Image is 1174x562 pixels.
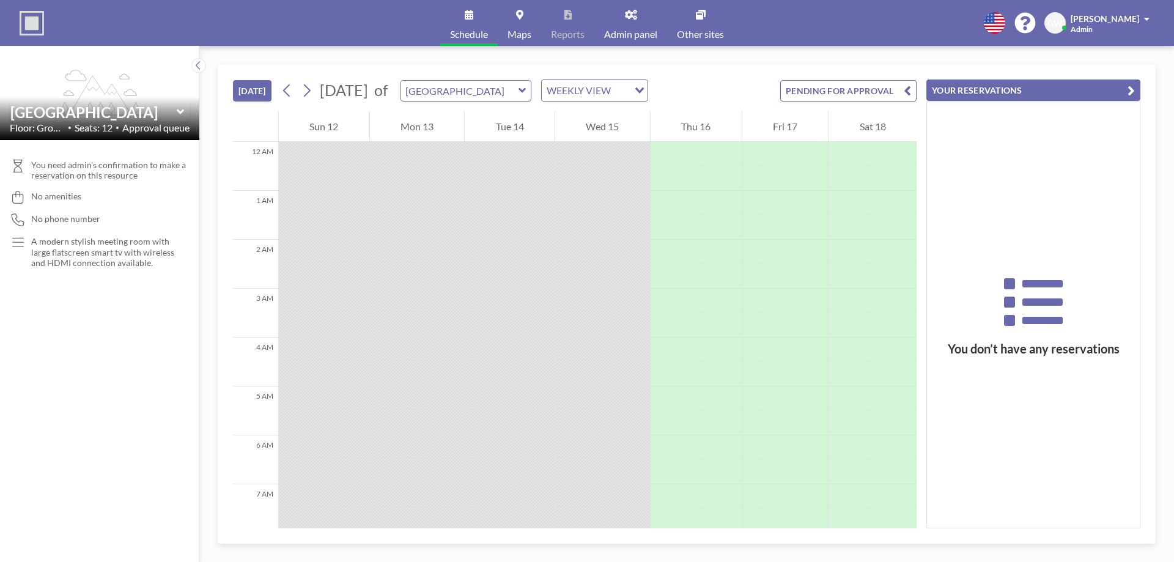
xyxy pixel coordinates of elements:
[233,338,278,386] div: 4 AM
[508,29,531,39] span: Maps
[555,111,650,142] div: Wed 15
[604,29,657,39] span: Admin panel
[75,122,113,134] span: Seats: 12
[233,240,278,289] div: 2 AM
[233,289,278,338] div: 3 AM
[1047,18,1063,29] span: GW
[927,341,1140,357] h3: You don’t have any reservations
[780,80,917,102] button: PENDING FOR APPROVAL
[677,29,724,39] span: Other sites
[544,83,613,98] span: WEEKLY VIEW
[320,81,368,99] span: [DATE]
[1071,13,1139,24] span: [PERSON_NAME]
[551,29,585,39] span: Reports
[116,124,119,131] span: •
[742,111,829,142] div: Fri 17
[31,213,100,224] span: No phone number
[31,236,175,268] p: A modern stylish meeting room with large flatscreen smart tv with wireless and HDMI connection av...
[542,80,648,101] div: Search for option
[233,80,271,102] button: [DATE]
[68,124,72,131] span: •
[10,103,177,121] input: Vista Meeting Room
[829,111,917,142] div: Sat 18
[465,111,555,142] div: Tue 14
[10,122,65,134] span: Floor: Ground Fl...
[1071,24,1093,34] span: Admin
[20,11,44,35] img: organization-logo
[233,484,278,533] div: 7 AM
[651,111,742,142] div: Thu 16
[233,142,278,191] div: 12 AM
[122,122,190,134] span: Approval queue
[279,111,369,142] div: Sun 12
[401,81,519,101] input: Vista Meeting Room
[31,191,81,202] span: No amenities
[926,79,1140,101] button: YOUR RESERVATIONS
[31,160,190,181] span: You need admin's confirmation to make a reservation on this resource
[374,81,388,100] span: of
[233,386,278,435] div: 5 AM
[370,111,465,142] div: Mon 13
[233,435,278,484] div: 6 AM
[450,29,488,39] span: Schedule
[615,83,627,98] input: Search for option
[233,191,278,240] div: 1 AM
